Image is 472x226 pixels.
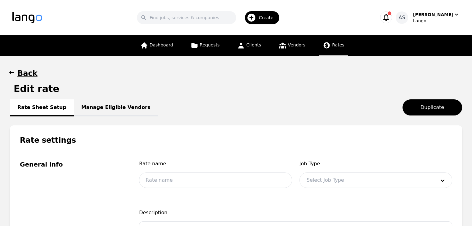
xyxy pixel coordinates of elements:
[200,42,220,47] span: Requests
[332,42,344,47] span: Rates
[12,12,42,23] img: Logo
[288,42,305,47] span: Vendors
[150,42,173,47] span: Dashboard
[299,160,452,167] span: Job Type
[413,18,460,24] div: Lango
[275,35,309,56] a: Vendors
[236,9,283,27] button: Create
[14,83,59,94] h1: Edit rate
[139,209,452,216] span: Description
[10,125,462,145] h1: Rate settings
[259,15,278,21] span: Create
[20,160,124,169] legend: General info
[398,14,405,21] span: AS
[187,35,223,56] a: Requests
[139,160,292,167] span: Rate name
[402,99,462,115] button: Duplicate
[74,99,158,116] a: Manage Eligible Vendors
[246,42,261,47] span: Clients
[10,68,38,78] button: Back
[137,35,177,56] a: Dashboard
[139,172,292,188] input: Rate name
[233,35,265,56] a: Clients
[396,11,460,24] button: AS[PERSON_NAME]Lango
[413,11,453,18] div: [PERSON_NAME]
[137,11,236,24] input: Find jobs, services & companies
[17,68,38,78] h1: Back
[319,35,348,56] a: Rates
